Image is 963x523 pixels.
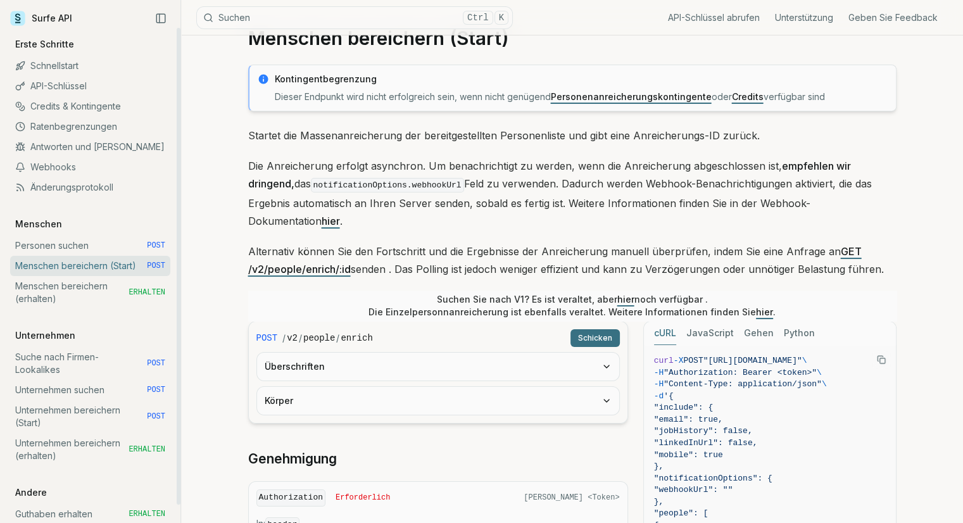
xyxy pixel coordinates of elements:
font: POST [147,412,165,421]
font: Die Anreicherung erfolgt asynchron. Um benachrichtigt zu werden, wenn die Anreicherung abgeschlos... [248,160,782,172]
font: JavaScript [686,327,734,338]
font: Python [784,327,815,338]
font: API-Schlüssel [30,80,87,91]
font: Personenanreicherungskontingente [551,91,712,102]
font: noch verfügbar . [634,294,708,305]
font: Erforderlich [336,493,390,502]
font: Suchen [218,12,250,23]
button: Seitenleiste einklappen [151,9,170,28]
font: Gehen [744,327,774,338]
a: Genehmigung [248,450,337,468]
font: senden . Das Polling ist jedoch weniger effizient und kann zu Verzögerungen oder unnötiger Belast... [351,263,884,275]
a: Unterstützung [775,11,833,24]
font: Webhooks [30,161,76,172]
span: \ [817,368,822,377]
span: "people": [ [654,508,708,518]
span: -X [674,356,684,365]
font: POST [147,386,165,394]
font: / [282,332,286,343]
kbd: Ctrl [463,11,493,25]
font: ERHALTEN [129,510,165,519]
a: Menschen bereichern (Start) POST [10,256,170,276]
span: "webhookUrl": "" [654,485,733,495]
a: API-Schlüssel [10,76,170,96]
font: Alternativ können Sie den Fortschritt und die Ergebnisse der Anreicherung manuell überprüfen, ind... [248,245,841,258]
font: POST [147,359,165,368]
span: "Authorization: Bearer <token>" [664,368,817,377]
span: POST [683,356,703,365]
a: Credits [732,91,764,102]
font: Menschen bereichern (Start) [15,260,136,271]
a: API-Schlüssel abrufen [668,11,760,24]
a: Menschen bereichern (erhalten) ERHALTEN [10,276,170,309]
span: "notificationOptions": { [654,474,772,483]
button: Schicken [570,329,620,347]
font: Kontingentbegrenzung [275,73,377,84]
a: Schnellstart [10,56,170,76]
span: "Content-Type: application/json" [664,379,822,389]
font: ERHALTEN [129,445,165,454]
font: Schicken [578,333,612,343]
font: Körper [265,395,293,406]
font: Surfe API [32,13,72,23]
a: Änderungsprotokoll [10,177,170,198]
a: hier [617,294,634,305]
span: "mobile": true [654,450,723,460]
code: v2 [287,332,298,344]
font: Die Einzelpersonnanreicherung ist ebenfalls veraltet. Weitere Informationen finden Sie [368,306,756,317]
font: Feld zu verwenden. Dadurch werden Webhook-Benachrichtigungen aktiviert, die das Ergebnis automati... [248,177,872,227]
font: Guthaben erhalten [15,508,92,519]
font: Menschen bereichern (Start) [248,27,509,49]
span: -H [654,379,664,389]
font: hier [756,306,773,317]
a: Unternehmen bereichern (erhalten) ERHALTEN [10,433,170,466]
button: Text kopieren [872,350,891,369]
font: Menschen bereichern (erhalten) [15,280,108,304]
font: Credits & Kontingente [30,101,121,111]
font: / [299,332,302,343]
span: "email": true, [654,415,723,424]
span: -H [654,368,664,377]
font: Erste Schritte [15,39,74,49]
code: enrich [341,332,372,344]
a: Personen suchen POST [10,236,170,256]
font: Genehmigung [248,451,337,467]
a: Ratenbegrenzungen [10,117,170,137]
span: "include": { [654,403,714,412]
a: hier [322,215,340,227]
font: POST [147,261,165,270]
font: Ratenbegrenzungen [30,121,117,132]
button: Überschriften [257,353,619,381]
font: cURL [654,327,676,338]
span: \ [822,379,827,389]
font: POST [256,333,278,343]
span: curl [654,356,674,365]
font: Unterstützung [775,12,833,23]
font: ERHALTEN [129,288,165,297]
font: Unternehmen bereichern (erhalten) [15,438,120,461]
font: Personen suchen [15,240,89,251]
font: verfügbar sind [764,91,825,102]
font: . [340,215,343,227]
font: Menschen [15,218,62,229]
button: SuchenCtrlK [196,6,513,29]
font: oder [712,91,732,102]
font: Änderungsprotokoll [30,182,113,192]
font: / [336,332,339,343]
font: Geben Sie Feedback [848,12,938,23]
font: das [294,177,311,190]
button: Körper [257,387,619,415]
span: }, [654,497,664,507]
span: -d [654,391,664,401]
code: Authorization [256,489,325,507]
font: Dieser Endpunkt wird nicht erfolgreich sein, wenn nicht genügend [275,91,551,102]
span: }, [654,462,664,471]
a: Suche nach Firmen-Lookalikes POST [10,347,170,380]
span: "jobHistory": false, [654,426,753,436]
font: . [773,306,776,317]
a: Unternehmen bereichern (Start) POST [10,400,170,433]
font: API-Schlüssel abrufen [668,12,760,23]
